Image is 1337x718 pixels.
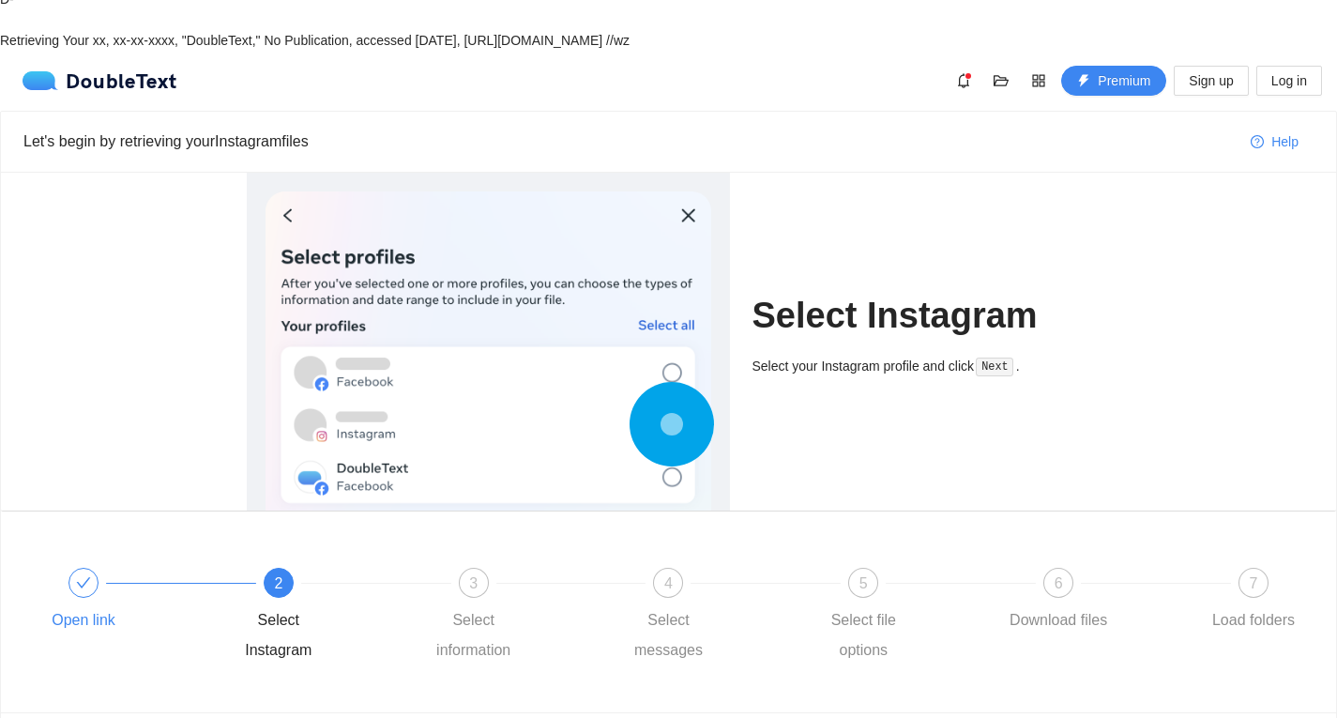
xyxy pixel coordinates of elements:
[1061,66,1166,96] button: thunderboltPremium
[950,73,978,88] span: bell
[1271,70,1307,91] span: Log in
[1010,605,1107,635] div: Download files
[1025,73,1053,88] span: appstore
[23,71,66,90] img: logo
[752,356,1091,377] div: Select your Instagram profile and click .
[1004,568,1199,635] div: 6Download files
[614,605,722,665] div: Select messages
[1174,66,1248,96] button: Sign up
[52,605,115,635] div: Open link
[23,71,177,90] div: DoubleText
[76,575,91,590] span: check
[1077,74,1090,89] span: thunderbolt
[224,568,419,665] div: 2Select Instagram
[809,568,1004,665] div: 5Select file options
[859,575,868,591] span: 5
[224,605,333,665] div: Select Instagram
[1189,70,1233,91] span: Sign up
[1098,70,1150,91] span: Premium
[23,130,1236,153] div: Let's begin by retrieving your Instagram files
[29,568,224,635] div: Open link
[274,575,282,591] span: 2
[614,568,809,665] div: 4Select messages
[949,66,979,96] button: bell
[1251,135,1264,150] span: question-circle
[1271,131,1299,152] span: Help
[752,294,1091,338] h1: Select Instagram
[1055,575,1063,591] span: 6
[986,66,1016,96] button: folder-open
[23,71,177,90] a: logoDoubleText
[469,575,478,591] span: 3
[987,73,1015,88] span: folder-open
[1212,605,1295,635] div: Load folders
[1250,575,1258,591] span: 7
[419,568,615,665] div: 3Select information
[809,605,918,665] div: Select file options
[976,358,1013,376] code: Next
[664,575,673,591] span: 4
[1236,127,1314,157] button: question-circleHelp
[419,605,528,665] div: Select information
[1256,66,1322,96] button: Log in
[1024,66,1054,96] button: appstore
[1199,568,1308,635] div: 7Load folders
